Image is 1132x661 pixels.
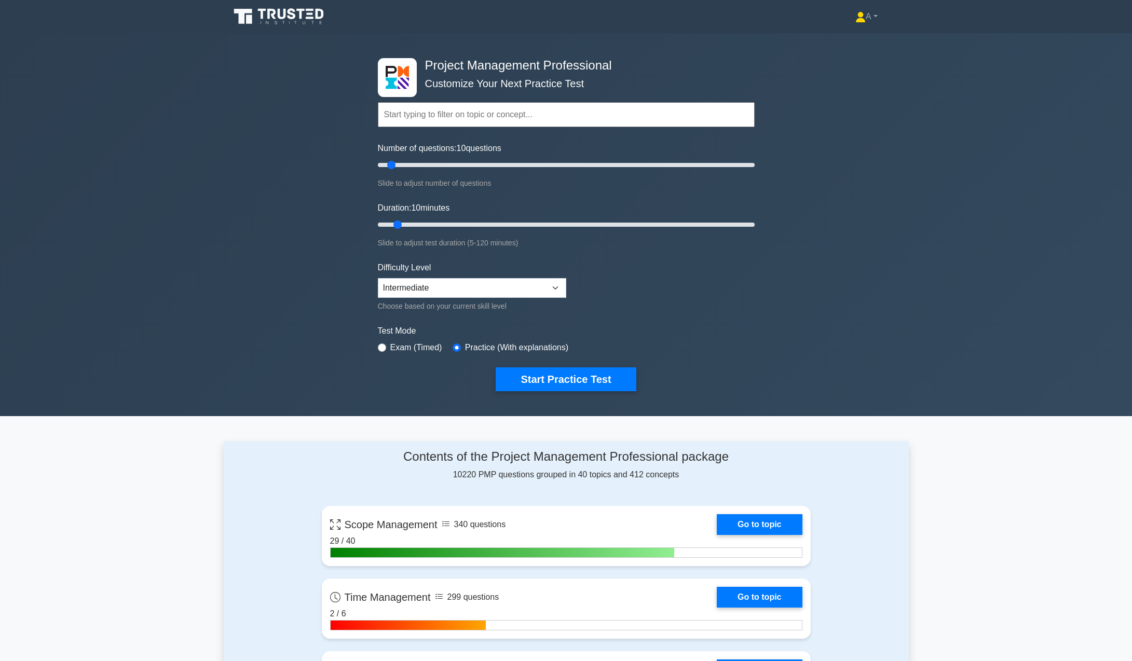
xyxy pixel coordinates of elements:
label: Test Mode [378,325,755,337]
a: A [830,6,903,27]
div: Slide to adjust number of questions [378,177,755,189]
label: Difficulty Level [378,261,431,274]
button: Start Practice Test [496,367,636,391]
label: Duration: minutes [378,202,450,214]
label: Exam (Timed) [390,341,442,354]
input: Start typing to filter on topic or concept... [378,102,755,127]
h4: Project Management Professional [421,58,704,73]
div: Choose based on your current skill level [378,300,566,312]
h4: Contents of the Project Management Professional package [322,449,811,464]
label: Number of questions: questions [378,142,501,155]
span: 10 [457,144,466,153]
span: 10 [411,203,420,212]
a: Go to topic [717,587,802,608]
label: Practice (With explanations) [465,341,568,354]
div: Slide to adjust test duration (5-120 minutes) [378,237,755,249]
a: Go to topic [717,514,802,535]
div: 10220 PMP questions grouped in 40 topics and 412 concepts [322,449,811,481]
